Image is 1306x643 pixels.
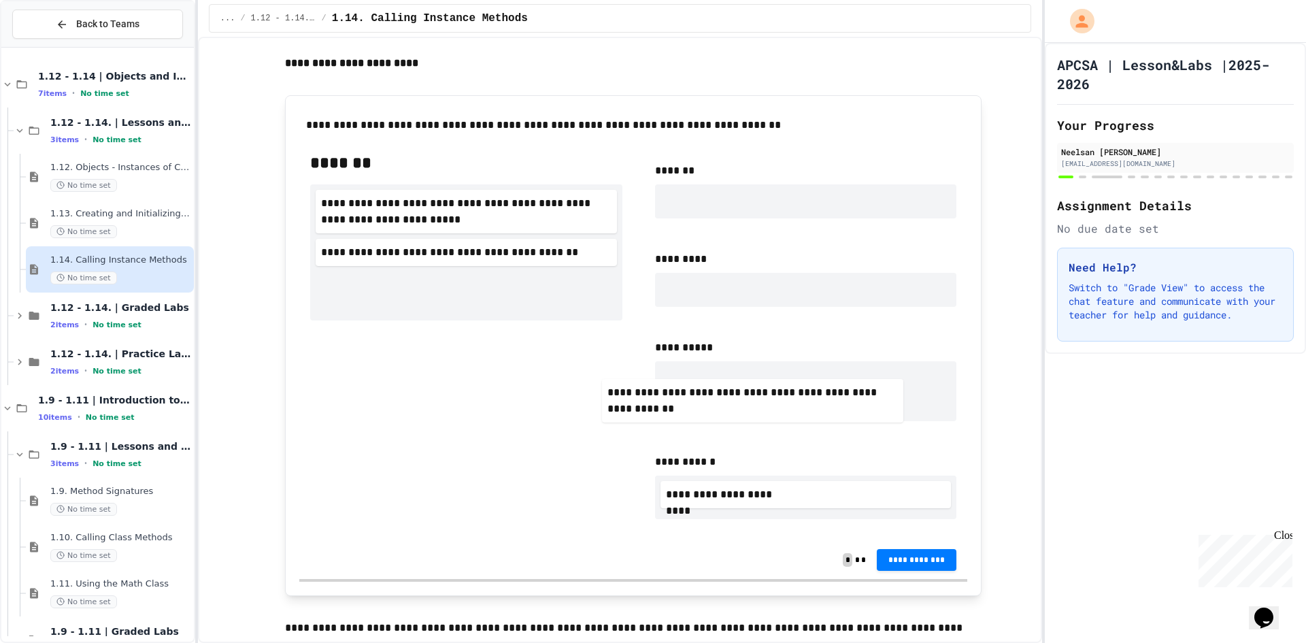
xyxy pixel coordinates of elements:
span: No time set [50,549,117,562]
span: ... [220,13,235,24]
span: Back to Teams [76,17,139,31]
span: No time set [86,413,135,422]
span: 1.9 - 1.11 | Introduction to Methods [38,394,191,406]
div: No due date set [1057,220,1294,237]
span: 1.9. Method Signatures [50,486,191,497]
span: 3 items [50,135,79,144]
span: No time set [93,459,141,468]
h2: Assignment Details [1057,196,1294,215]
span: 1.9 - 1.11 | Graded Labs [50,625,191,638]
span: • [84,134,87,145]
span: 1.12 - 1.14. | Graded Labs [50,301,191,314]
div: My Account [1056,5,1098,37]
span: 1.11. Using the Math Class [50,578,191,590]
span: No time set [50,271,117,284]
span: 1.12 - 1.14. | Lessons and Notes [50,116,191,129]
span: 2 items [50,367,79,376]
span: No time set [80,89,129,98]
p: Switch to "Grade View" to access the chat feature and communicate with your teacher for help and ... [1069,281,1282,322]
span: • [84,365,87,376]
span: 1.12 - 1.14. | Practice Labs [50,348,191,360]
span: 1.12. Objects - Instances of Classes [50,162,191,174]
span: 1.12 - 1.14 | Objects and Instances of Classes [38,70,191,82]
span: 2 items [50,320,79,329]
span: 1.14. Calling Instance Methods [50,254,191,266]
span: 1.10. Calling Class Methods [50,532,191,544]
div: [EMAIL_ADDRESS][DOMAIN_NAME] [1061,159,1290,169]
span: No time set [93,320,141,329]
iframe: chat widget [1249,589,1292,629]
h3: Need Help? [1069,259,1282,276]
span: • [84,319,87,330]
span: • [72,88,75,99]
span: • [78,412,80,423]
span: No time set [93,367,141,376]
button: Back to Teams [12,10,183,39]
span: No time set [50,225,117,238]
span: 1.14. Calling Instance Methods [332,10,528,27]
span: No time set [50,179,117,192]
span: / [322,13,326,24]
span: 10 items [38,413,72,422]
div: Chat with us now!Close [5,5,94,86]
iframe: chat widget [1193,529,1292,587]
span: 3 items [50,459,79,468]
span: 1.13. Creating and Initializing Objects: Constructors [50,208,191,220]
span: No time set [50,503,117,516]
span: No time set [50,595,117,608]
span: / [240,13,245,24]
span: 1.9 - 1.11 | Lessons and Notes [50,440,191,452]
span: 7 items [38,89,67,98]
span: • [84,458,87,469]
h1: APCSA | Lesson&Labs |2025-2026 [1057,55,1294,93]
span: 1.12 - 1.14. | Lessons and Notes [251,13,316,24]
h2: Your Progress [1057,116,1294,135]
span: No time set [93,135,141,144]
div: Neelsan [PERSON_NAME] [1061,146,1290,158]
